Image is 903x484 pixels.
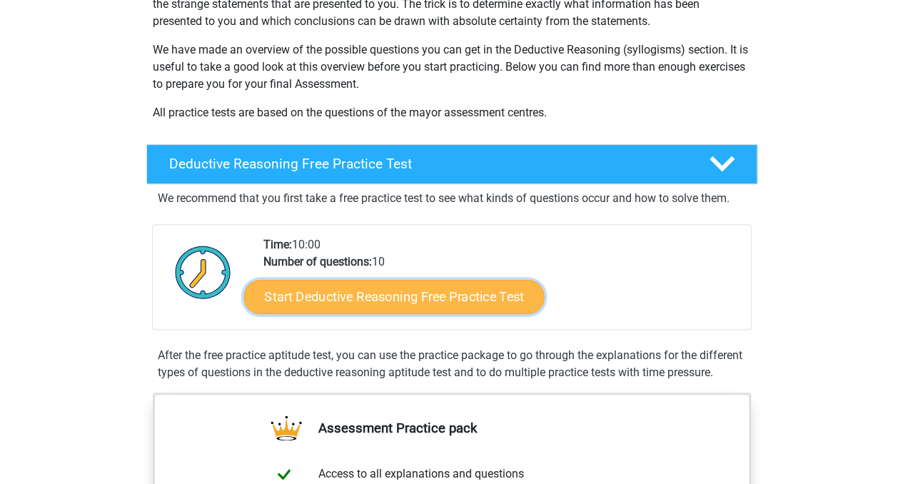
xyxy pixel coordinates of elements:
a: Deductive Reasoning Free Practice Test [141,144,763,184]
p: We have made an overview of the possible questions you can get in the Deductive Reasoning (syllog... [153,41,751,93]
b: Time: [263,238,292,251]
img: Clock [167,236,239,308]
h4: Deductive Reasoning Free Practice Test [169,156,686,172]
p: All practice tests are based on the questions of the mayor assessment centres. [153,104,751,121]
div: After the free practice aptitude test, you can use the practice package to go through the explana... [152,347,752,381]
a: Start Deductive Reasoning Free Practice Test [243,279,544,313]
b: Number of questions: [263,255,372,268]
div: 10:00 10 [253,236,750,329]
p: We recommend that you first take a free practice test to see what kinds of questions occur and ho... [158,190,746,207]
